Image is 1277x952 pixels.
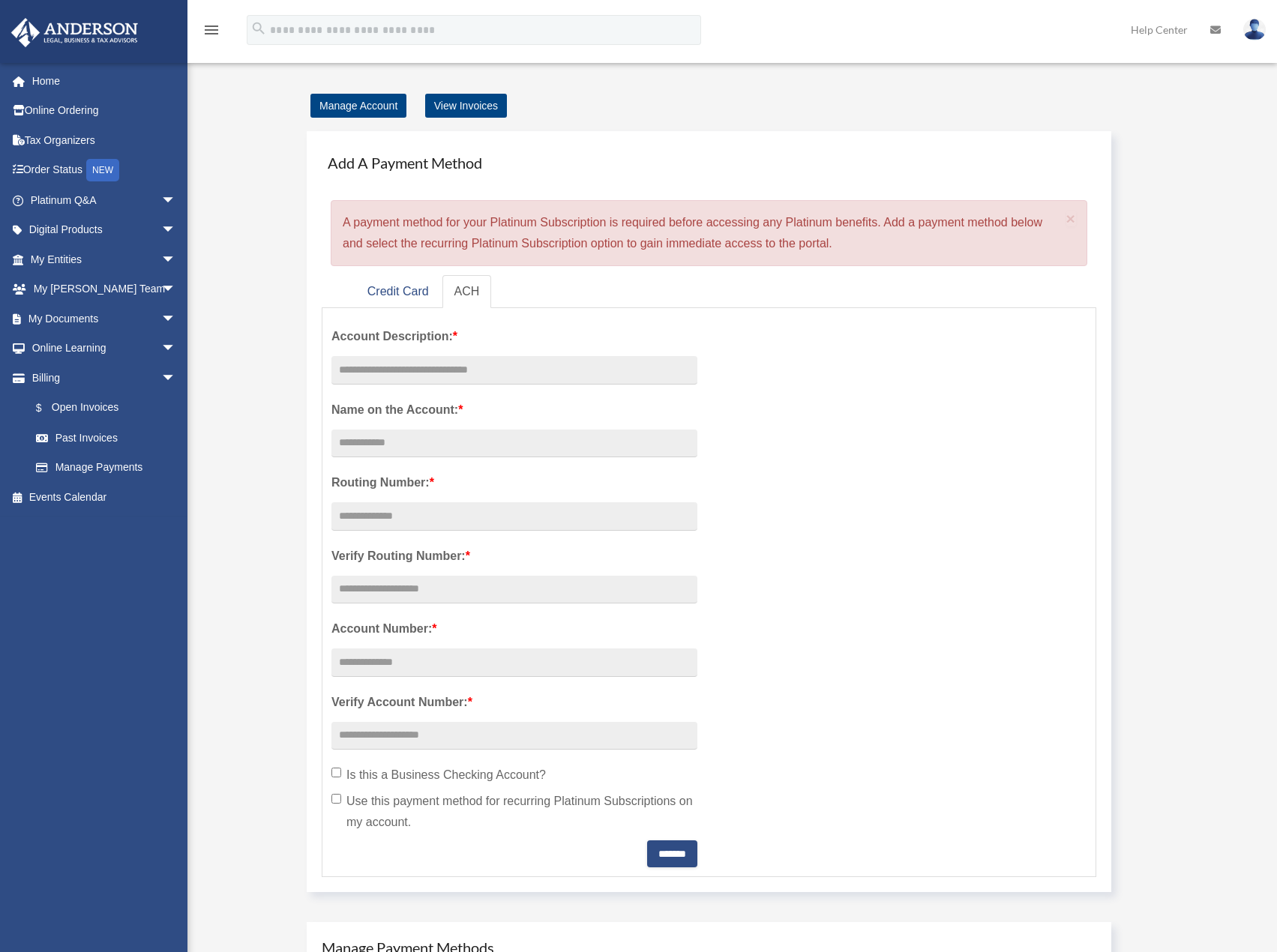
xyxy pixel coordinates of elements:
input: Is this a Business Checking Account? [331,768,341,777]
label: Is this a Business Checking Account? [331,765,697,786]
label: Use this payment method for recurring Platinum Subscriptions on my account. [331,791,697,833]
div: A payment method for your Platinum Subscription is required before accessing any Platinum benefit... [331,200,1087,266]
a: Order StatusNEW [10,155,199,186]
span: arrow_drop_down [161,244,191,275]
a: My [PERSON_NAME] Teamarrow_drop_down [10,274,199,304]
div: NEW [86,159,119,181]
h4: Add A Payment Method [322,146,1096,179]
span: arrow_drop_down [161,274,191,305]
input: Use this payment method for recurring Platinum Subscriptions on my account. [331,794,341,804]
a: Online Learningarrow_drop_down [10,334,199,364]
a: Online Ordering [10,96,199,126]
label: Verify Routing Number: [331,546,697,567]
span: arrow_drop_down [161,363,191,394]
button: Close [1066,211,1076,226]
a: Billingarrow_drop_down [10,363,199,393]
label: Account Description: [331,326,697,347]
a: My Entitiesarrow_drop_down [10,244,199,274]
a: Manage Payments [21,453,191,483]
span: arrow_drop_down [161,215,191,246]
span: arrow_drop_down [161,334,191,364]
a: Home [10,66,199,96]
a: View Invoices [425,94,507,118]
span: $ [44,399,52,418]
label: Account Number: [331,618,697,639]
label: Routing Number: [331,472,697,493]
i: search [250,20,267,37]
a: ACH [442,275,492,309]
a: $Open Invoices [21,393,199,424]
a: Past Invoices [21,423,199,453]
span: arrow_drop_down [161,185,191,216]
a: My Documentsarrow_drop_down [10,304,199,334]
label: Name on the Account: [331,400,697,421]
a: Tax Organizers [10,125,199,155]
img: Anderson Advisors Platinum Portal [7,18,142,47]
label: Verify Account Number: [331,692,697,713]
a: menu [202,26,220,39]
a: Digital Productsarrow_drop_down [10,215,199,245]
a: Credit Card [355,275,441,309]
a: Manage Account [310,94,406,118]
a: Platinum Q&Aarrow_drop_down [10,185,199,215]
span: × [1066,210,1076,227]
a: Events Calendar [10,482,199,512]
i: menu [202,21,220,39]
span: arrow_drop_down [161,304,191,334]
img: User Pic [1243,19,1266,40]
